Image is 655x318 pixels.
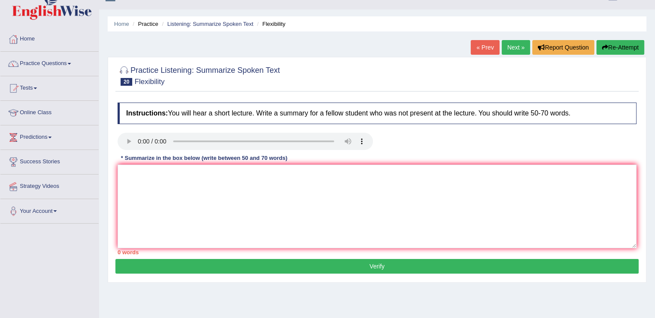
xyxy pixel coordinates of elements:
[0,150,99,171] a: Success Stories
[596,40,644,55] button: Re-Attempt
[0,199,99,221] a: Your Account
[121,78,132,86] span: 20
[115,259,639,274] button: Verify
[118,154,291,162] div: * Summarize in the box below (write between 50 and 70 words)
[167,21,253,27] a: Listening: Summarize Spoken Text
[0,175,99,196] a: Strategy Videos
[118,64,280,86] h2: Practice Listening: Summarize Spoken Text
[0,125,99,147] a: Predictions
[0,27,99,49] a: Home
[255,20,286,28] li: Flexibility
[532,40,594,55] button: Report Question
[0,76,99,98] a: Tests
[134,78,165,86] small: Flexibility
[114,21,129,27] a: Home
[0,52,99,73] a: Practice Questions
[118,248,636,256] div: 0 words
[118,103,636,124] h4: You will hear a short lecture. Write a summary for a fellow student who was not present at the le...
[130,20,158,28] li: Practice
[126,109,168,117] b: Instructions:
[502,40,530,55] a: Next »
[0,101,99,122] a: Online Class
[471,40,499,55] a: « Prev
